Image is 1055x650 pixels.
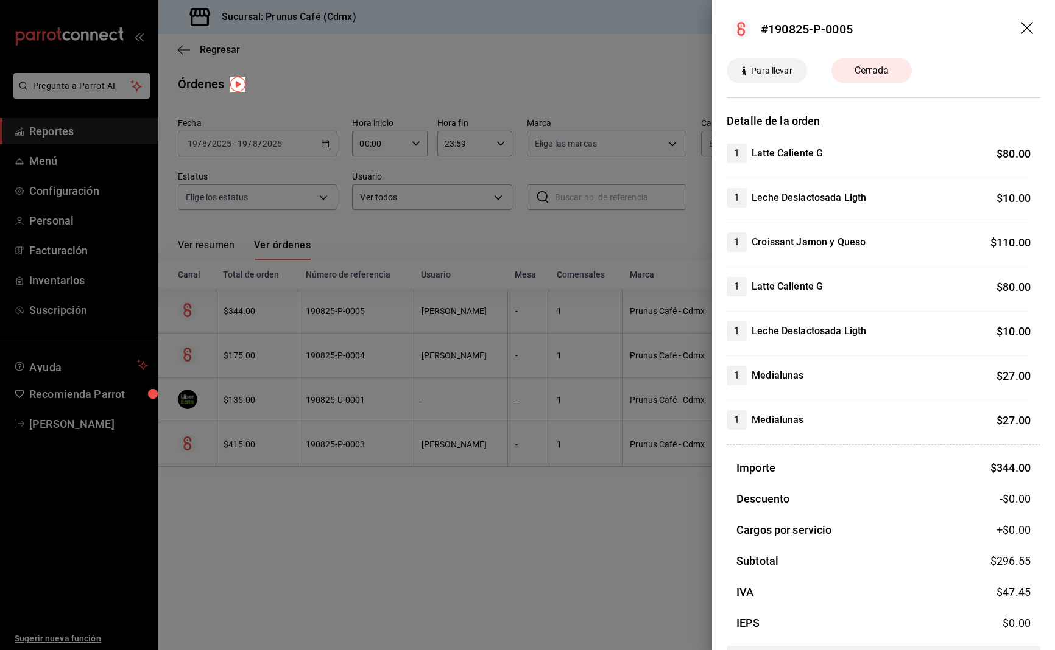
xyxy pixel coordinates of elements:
span: $ 27.00 [997,369,1031,382]
h3: Detalle de la orden [727,113,1040,129]
span: 1 [727,324,747,338]
span: $ 47.45 [997,585,1031,598]
h3: IEPS [736,615,760,631]
span: $ 80.00 [997,281,1031,293]
span: $ 0.00 [1003,617,1031,629]
span: 1 [727,279,747,294]
span: $ 10.00 [997,325,1031,338]
h4: Medialunas [752,368,803,383]
span: 1 [727,190,747,205]
h4: Leche Deslactosada Ligth [752,324,866,338]
h3: Descuento [736,491,789,507]
h4: Leche Deslactosada Ligth [752,190,866,205]
h3: Subtotal [736,553,778,569]
h4: Croissant Jamon y Queso [752,235,866,250]
span: $ 344.00 [990,461,1031,474]
span: 1 [727,413,747,427]
h3: Importe [736,460,775,476]
span: $ 80.00 [997,147,1031,160]
span: Para llevar [746,65,797,77]
h4: Latte Caliente G [752,146,823,161]
span: $ 110.00 [990,236,1031,249]
div: #190825-P-0005 [761,20,853,38]
span: $ 10.00 [997,192,1031,204]
h4: Medialunas [752,413,803,427]
button: drag [1021,22,1036,37]
h3: Cargos por servicio [736,522,832,538]
span: $ 27.00 [997,414,1031,427]
span: $ 296.55 [990,554,1031,567]
span: Cerrada [847,63,896,78]
span: -$0.00 [1000,491,1031,507]
h4: Latte Caliente G [752,279,823,294]
span: +$ 0.00 [997,522,1031,538]
span: 1 [727,235,747,250]
h3: IVA [736,584,753,600]
span: 1 [727,368,747,383]
img: Tooltip marker [230,77,245,92]
span: 1 [727,146,747,161]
